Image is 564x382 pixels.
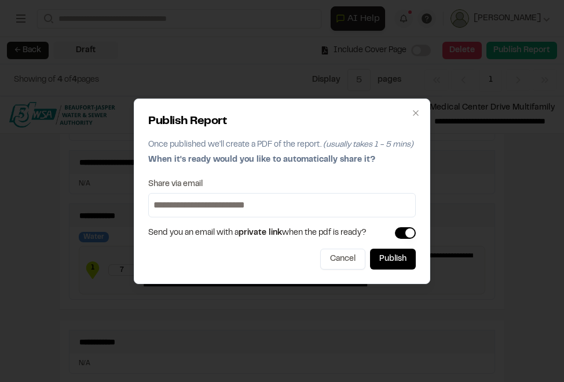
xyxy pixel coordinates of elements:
[148,180,203,188] label: Share via email
[148,227,367,239] span: Send you an email with a when the pdf is ready?
[370,249,416,270] button: Publish
[239,230,282,237] span: private link
[148,113,416,130] h2: Publish Report
[323,141,413,148] span: (usually takes 1 - 5 mins)
[148,157,375,163] span: When it's ready would you like to automatically share it?
[148,139,416,151] p: Once published we'll create a PDF of the report.
[320,249,365,270] button: Cancel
